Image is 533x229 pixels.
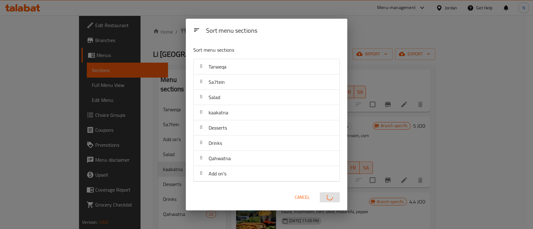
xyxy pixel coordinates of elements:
span: Salad [209,93,220,102]
div: Sort menu sections [203,24,342,38]
span: Add on's [209,169,226,178]
div: Drinks [194,136,339,151]
div: Salad [194,90,339,105]
div: Desserts [194,120,339,136]
div: kaakatna [194,105,339,120]
span: Qahwatna [209,154,231,163]
span: Cancel [295,193,310,201]
span: kaakatna [209,108,228,117]
p: Sort menu sections [193,46,309,54]
div: Add on's [194,166,339,181]
div: Qahwatna [194,151,339,166]
button: Cancel [292,192,312,203]
span: Desserts [209,123,227,132]
span: Sa7tein [209,77,225,87]
div: Sa7tein [194,74,339,90]
span: Drinks [209,138,222,148]
div: Tarweqa [194,59,339,74]
span: Tarweqa [209,62,226,71]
